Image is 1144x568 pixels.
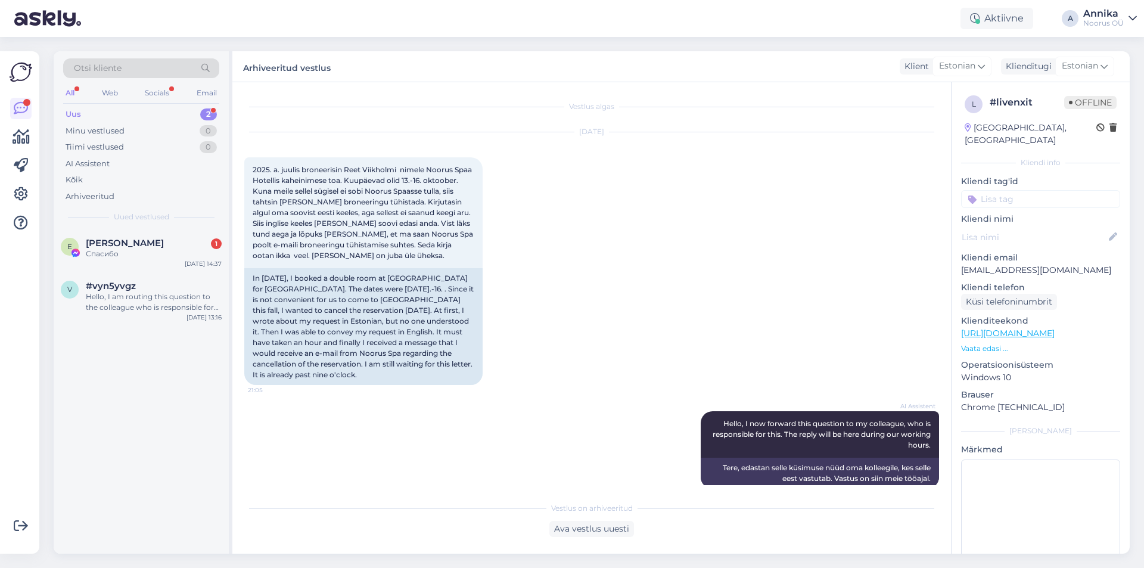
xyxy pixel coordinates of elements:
div: In [DATE], I booked a double room at [GEOGRAPHIC_DATA] for [GEOGRAPHIC_DATA]. The dates were [DAT... [244,268,483,385]
span: Offline [1064,96,1117,109]
p: Brauser [961,389,1120,401]
div: Kliendi info [961,157,1120,168]
div: AI Assistent [66,158,110,170]
p: Kliendi email [961,252,1120,264]
a: [URL][DOMAIN_NAME] [961,328,1055,339]
span: Vestlus on arhiveeritud [551,503,633,514]
span: AI Assistent [891,402,935,411]
div: # livenxit [990,95,1064,110]
div: Hello, I am routing this question to the colleague who is responsible for this topic. The reply m... [86,291,222,313]
span: Estonian [939,60,975,73]
span: 2025. a. juulis broneerisin Reet Viikholmi nimele Noorus Spaa Hotellis kaheinimese toa. Kuupäevad... [253,165,475,260]
div: Vestlus algas [244,101,939,112]
div: Спасибо [86,249,222,259]
div: [DATE] [244,126,939,137]
p: Kliendi telefon [961,281,1120,294]
div: Kõik [66,174,83,186]
span: Hello, I now forward this question to my colleague, who is responsible for this. The reply will b... [713,419,932,449]
div: Socials [142,85,172,101]
a: AnnikaNoorus OÜ [1083,9,1137,28]
span: Eugen Luchianiuc [86,238,164,249]
div: [DATE] 14:37 [185,259,222,268]
div: 2 [200,108,217,120]
div: Web [100,85,120,101]
span: 21:05 [248,386,293,395]
span: E [67,242,72,251]
div: All [63,85,77,101]
span: v [67,285,72,294]
div: 1 [211,238,222,249]
input: Lisa tag [961,190,1120,208]
span: Uued vestlused [114,212,169,222]
span: Estonian [1062,60,1098,73]
p: Chrome [TECHNICAL_ID] [961,401,1120,414]
p: Vaata edasi ... [961,343,1120,354]
div: [GEOGRAPHIC_DATA], [GEOGRAPHIC_DATA] [965,122,1096,147]
div: Klienditugi [1001,60,1052,73]
div: 0 [200,125,217,137]
div: A [1062,10,1078,27]
label: Arhiveeritud vestlus [243,58,331,75]
div: [PERSON_NAME] [961,426,1120,436]
p: Windows 10 [961,371,1120,384]
div: Uus [66,108,81,120]
div: Klient [900,60,929,73]
div: Ava vestlus uuesti [549,521,634,537]
img: Askly Logo [10,61,32,83]
p: Kliendi tag'id [961,175,1120,188]
span: l [972,100,976,108]
span: #vyn5yvgz [86,281,136,291]
p: Kliendi nimi [961,213,1120,225]
div: Tiimi vestlused [66,141,124,153]
p: Märkmed [961,443,1120,456]
span: Otsi kliente [74,62,122,75]
p: Operatsioonisüsteem [961,359,1120,371]
div: Annika [1083,9,1124,18]
div: Küsi telefoninumbrit [961,294,1057,310]
p: [EMAIL_ADDRESS][DOMAIN_NAME] [961,264,1120,277]
input: Lisa nimi [962,231,1106,244]
div: Minu vestlused [66,125,125,137]
div: Arhiveeritud [66,191,114,203]
div: Tere, edastan selle küsimuse nüüd oma kolleegile, kes selle eest vastutab. Vastus on siin meie tö... [701,458,939,489]
div: Noorus OÜ [1083,18,1124,28]
div: Email [194,85,219,101]
div: Aktiivne [960,8,1033,29]
div: [DATE] 13:16 [186,313,222,322]
div: 0 [200,141,217,153]
p: Klienditeekond [961,315,1120,327]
